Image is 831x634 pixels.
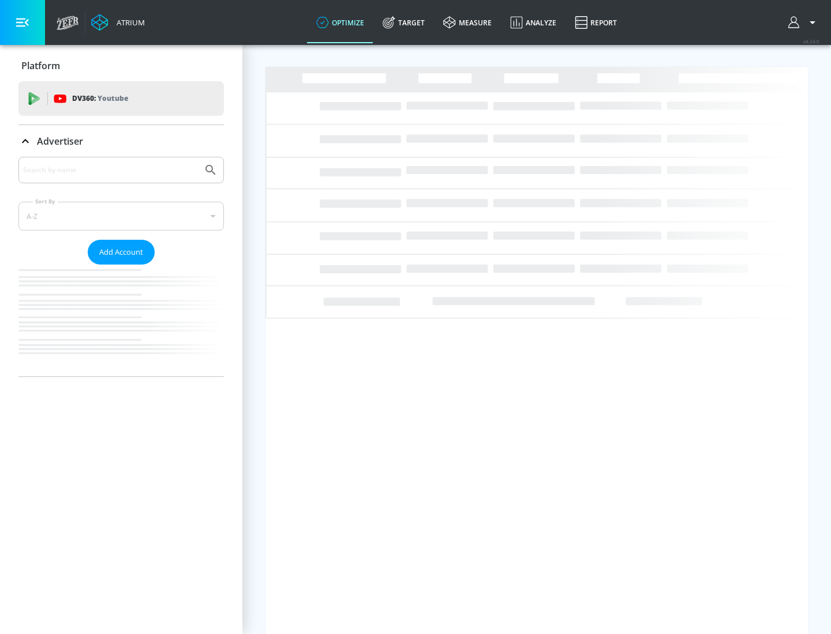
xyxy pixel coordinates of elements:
[98,92,128,104] p: Youtube
[18,81,224,116] div: DV360: Youtube
[803,38,819,44] span: v 4.24.0
[88,240,155,265] button: Add Account
[21,59,60,72] p: Platform
[501,2,566,43] a: Analyze
[112,17,145,28] div: Atrium
[18,202,224,231] div: A-Z
[23,163,198,178] input: Search by name
[91,14,145,31] a: Atrium
[373,2,434,43] a: Target
[99,246,143,259] span: Add Account
[18,265,224,376] nav: list of Advertiser
[307,2,373,43] a: optimize
[18,157,224,376] div: Advertiser
[37,135,83,148] p: Advertiser
[566,2,626,43] a: Report
[18,50,224,82] div: Platform
[434,2,501,43] a: measure
[18,125,224,157] div: Advertiser
[72,92,128,105] p: DV360:
[33,198,58,205] label: Sort By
